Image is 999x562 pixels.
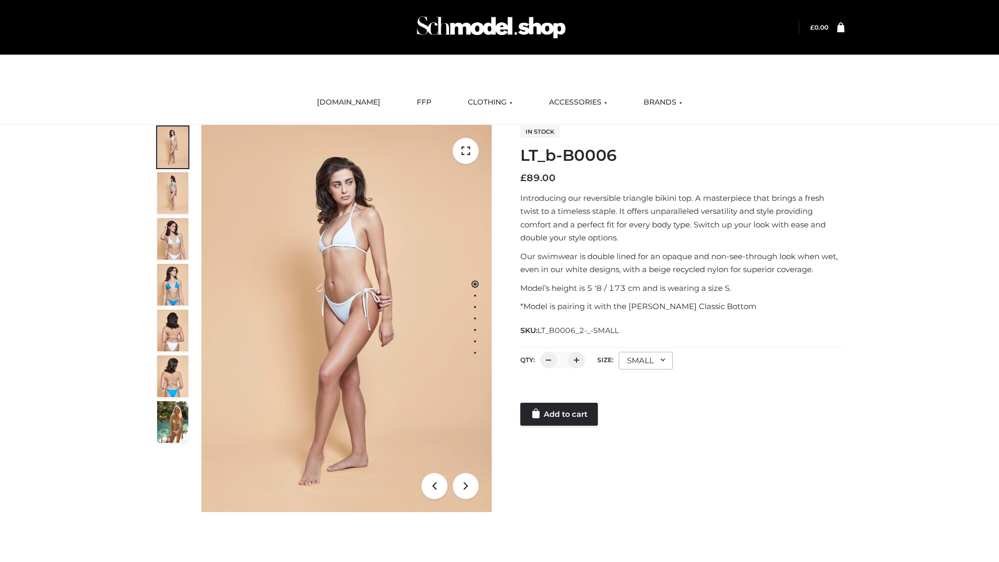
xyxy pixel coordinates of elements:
[810,23,814,31] span: £
[636,91,690,114] a: BRANDS
[413,7,569,48] img: Schmodel Admin 964
[520,403,598,426] a: Add to cart
[157,172,188,214] img: ArielClassicBikiniTop_CloudNine_AzureSky_OW114ECO_2-scaled.jpg
[520,191,844,245] p: Introducing our reversible triangle bikini top. A masterpiece that brings a fresh twist to a time...
[520,172,556,184] bdi: 89.00
[619,352,673,369] div: SMALL
[520,172,527,184] span: £
[157,310,188,351] img: ArielClassicBikiniTop_CloudNine_AzureSky_OW114ECO_7-scaled.jpg
[597,356,613,364] label: Size:
[810,23,828,31] a: £0.00
[157,126,188,168] img: ArielClassicBikiniTop_CloudNine_AzureSky_OW114ECO_1-scaled.jpg
[520,125,559,138] span: In stock
[201,125,492,512] img: ArielClassicBikiniTop_CloudNine_AzureSky_OW114ECO_1
[520,282,844,295] p: Model’s height is 5 ‘8 / 173 cm and is wearing a size S.
[309,91,388,114] a: [DOMAIN_NAME]
[541,91,615,114] a: ACCESSORIES
[520,324,620,337] span: SKU:
[157,401,188,443] img: Arieltop_CloudNine_AzureSky2.jpg
[157,218,188,260] img: ArielClassicBikiniTop_CloudNine_AzureSky_OW114ECO_3-scaled.jpg
[520,356,535,364] label: QTY:
[157,355,188,397] img: ArielClassicBikiniTop_CloudNine_AzureSky_OW114ECO_8-scaled.jpg
[810,23,828,31] bdi: 0.00
[520,250,844,276] p: Our swimwear is double lined for an opaque and non-see-through look when wet, even in our white d...
[520,300,844,313] p: *Model is pairing it with the [PERSON_NAME] Classic Bottom
[409,91,439,114] a: FFP
[520,146,844,165] h1: LT_b-B0006
[537,326,619,335] span: LT_B0006_2-_-SMALL
[460,91,520,114] a: CLOTHING
[157,264,188,305] img: ArielClassicBikiniTop_CloudNine_AzureSky_OW114ECO_4-scaled.jpg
